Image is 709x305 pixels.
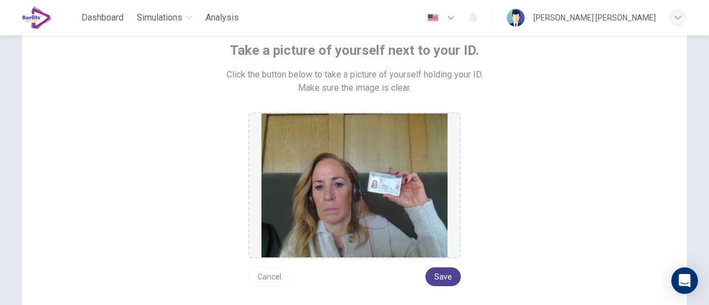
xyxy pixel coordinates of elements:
span: Take a picture of yourself next to your ID. [230,42,479,59]
button: Save [425,267,461,286]
a: EduSynch logo [22,7,77,29]
span: Make sure the image is clear. [298,81,411,95]
img: EduSynch logo [22,7,52,29]
span: Dashboard [81,11,124,24]
span: Analysis [205,11,239,24]
button: Simulations [132,8,197,28]
img: preview screemshot [261,113,448,257]
div: [PERSON_NAME] [PERSON_NAME] [533,11,656,24]
button: Cancel [248,267,291,286]
div: Open Intercom Messenger [671,267,698,294]
button: Analysis [201,8,243,28]
img: en [426,14,440,22]
span: Click the button below to take a picture of yourself holding your ID. [227,68,483,81]
button: Dashboard [77,8,128,28]
span: Simulations [137,11,182,24]
img: Profile picture [507,9,525,27]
